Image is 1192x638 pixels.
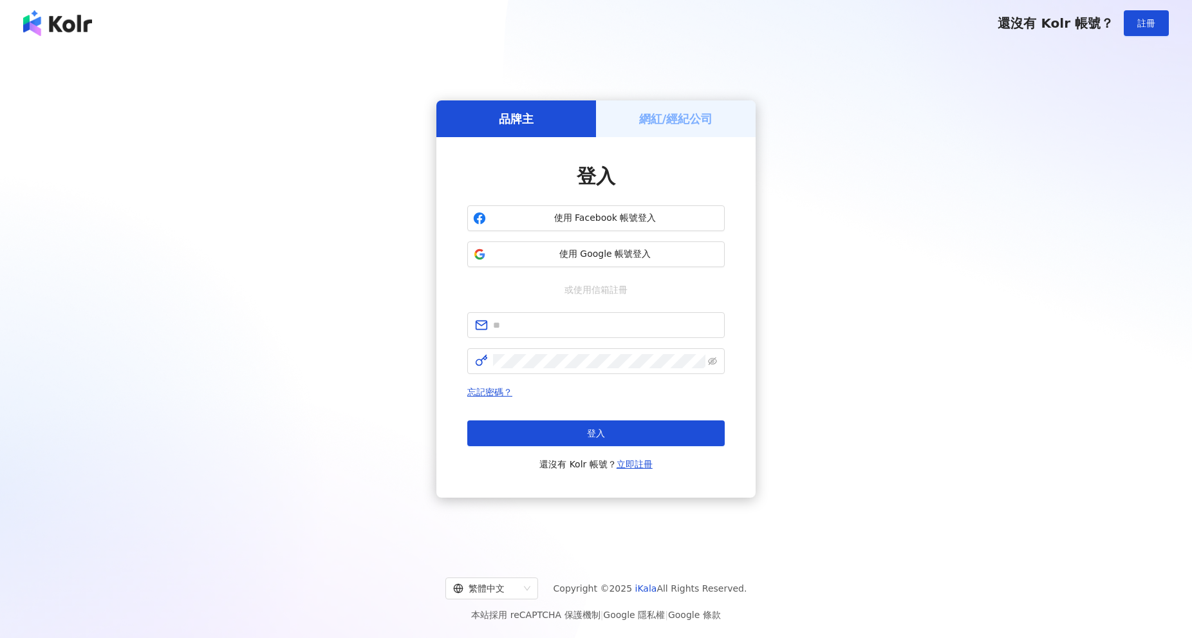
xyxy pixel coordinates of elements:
[467,387,512,397] a: 忘記密碼？
[668,610,721,620] a: Google 條款
[635,583,657,594] a: iKala
[453,578,519,599] div: 繁體中文
[539,456,653,472] span: 還沒有 Kolr 帳號？
[467,420,725,446] button: 登入
[467,205,725,231] button: 使用 Facebook 帳號登入
[603,610,665,620] a: Google 隱私權
[554,581,747,596] span: Copyright © 2025 All Rights Reserved.
[1137,18,1155,28] span: 註冊
[491,212,719,225] span: 使用 Facebook 帳號登入
[577,165,615,187] span: 登入
[471,607,720,623] span: 本站採用 reCAPTCHA 保護機制
[665,610,668,620] span: |
[708,357,717,366] span: eye-invisible
[1124,10,1169,36] button: 註冊
[998,15,1113,31] span: 還沒有 Kolr 帳號？
[555,283,637,297] span: 或使用信箱註冊
[491,248,719,261] span: 使用 Google 帳號登入
[639,111,713,127] h5: 網紅/經紀公司
[467,241,725,267] button: 使用 Google 帳號登入
[587,428,605,438] span: 登入
[601,610,604,620] span: |
[23,10,92,36] img: logo
[499,111,534,127] h5: 品牌主
[617,459,653,469] a: 立即註冊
